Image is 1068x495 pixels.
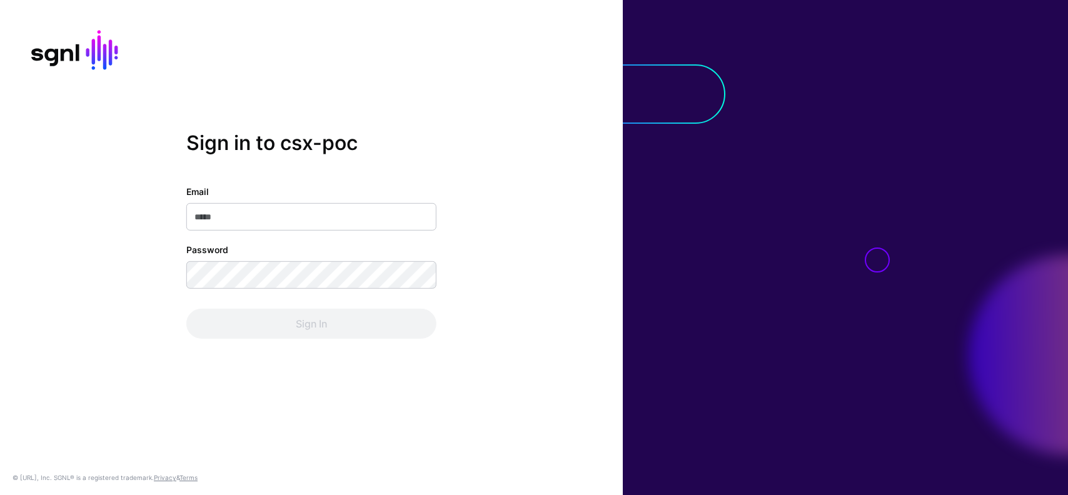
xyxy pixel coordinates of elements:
div: © [URL], Inc. SGNL® is a registered trademark. & [13,472,198,482]
h2: Sign in to csx-poc [186,131,436,155]
a: Terms [179,474,198,481]
label: Email [186,185,209,198]
label: Password [186,243,228,256]
a: Privacy [154,474,176,481]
